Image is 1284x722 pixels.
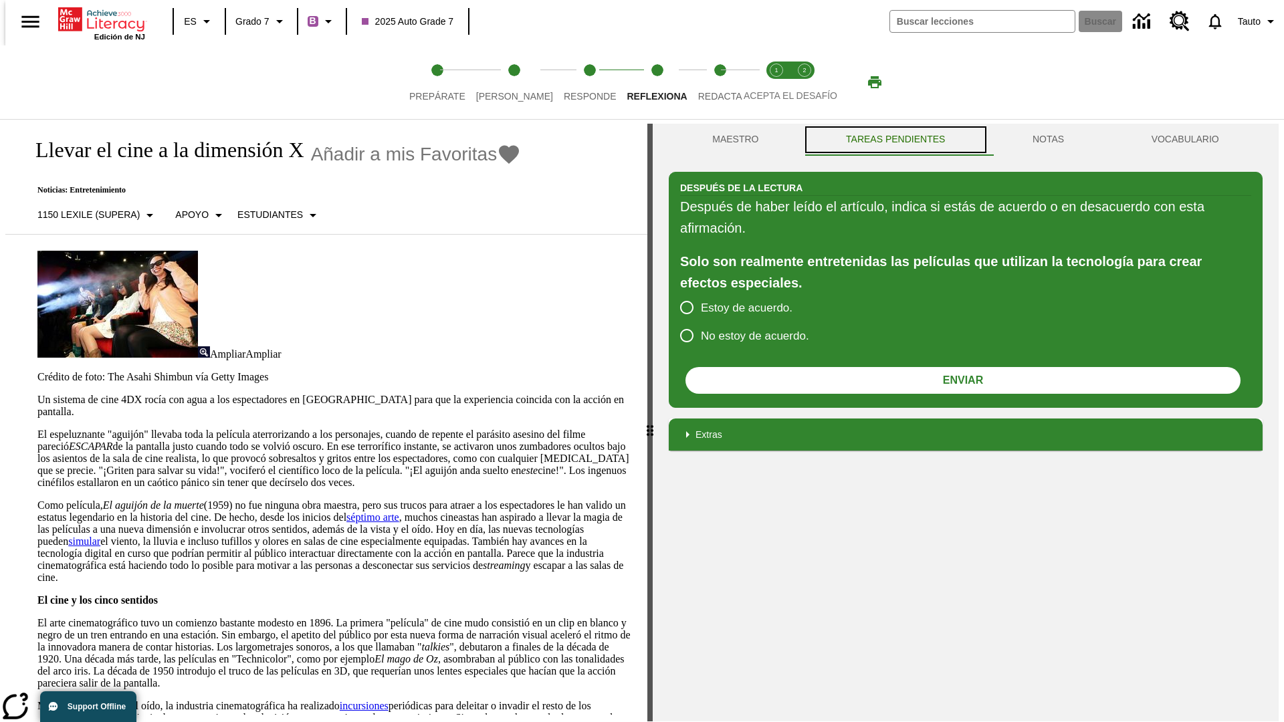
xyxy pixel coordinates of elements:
a: incursiones [340,700,389,711]
span: Ampliar [245,348,281,360]
text: 1 [774,67,778,74]
span: Ampliar [210,348,245,360]
a: Notificaciones [1198,4,1233,39]
p: Un sistema de cine 4DX rocía con agua a los espectadores en [GEOGRAPHIC_DATA] para que la experie... [37,394,631,418]
a: simular [68,535,100,547]
span: [PERSON_NAME] [476,91,553,102]
p: El arte cinematográfico tuvo un comienzo bastante modesto en 1896. La primera "película" de cine ... [37,617,631,689]
em: El aguijón de la muerte [103,499,204,511]
button: Acepta el desafío lee step 1 of 2 [757,45,796,119]
p: Noticias: Entretenimiento [21,185,521,195]
span: Redacta [698,91,742,102]
em: streaming [483,560,525,571]
button: Prepárate step 1 of 5 [399,45,476,119]
div: Solo son realmente entretenidas las películas que utilizan la tecnología para crear efectos espec... [680,251,1251,293]
button: Boost El color de la clase es morado/púrpura. Cambiar el color de la clase. [302,9,342,33]
button: Reflexiona step 4 of 5 [616,45,698,119]
span: Estoy de acuerdo. [701,299,792,317]
text: 2 [802,67,806,74]
button: VOCABULARIO [1107,124,1263,156]
a: séptimo arte [346,511,399,523]
p: Como película, (1959) no fue ninguna obra maestra, pero sus trucos para atraer a los espectadores... [37,499,631,584]
strong: El cine y los cinco sentidos [37,594,158,606]
button: Perfil/Configuración [1233,9,1284,33]
p: Apoyo [175,208,209,222]
h2: Después de la lectura [680,180,802,195]
div: Pulsa la tecla de intro o la barra espaciadora y luego presiona las flechas de derecha e izquierd... [647,124,653,721]
button: Responde step 3 of 5 [553,45,627,119]
span: 2025 Auto Grade 7 [362,15,454,29]
button: Añadir a mis Favoritas - Llevar el cine a la dimensión X [311,142,522,166]
button: Support Offline [40,691,136,722]
em: ESCAPAR [69,441,112,452]
button: Imprimir [853,70,896,94]
button: Grado: Grado 7, Elige un grado [230,9,293,33]
h1: Llevar el cine a la dimensión X [21,138,304,162]
p: Estudiantes [237,208,303,222]
em: este [521,465,538,476]
button: Lee step 2 of 5 [465,45,564,119]
span: Responde [564,91,617,102]
span: Tauto [1238,15,1261,29]
em: El mago de Oz [374,653,438,665]
div: Instructional Panel Tabs [669,124,1263,156]
img: El panel situado frente a los asientos rocía con agua nebulizada al feliz público en un cine equi... [37,251,198,358]
button: Abrir el menú lateral [11,2,50,41]
span: ES [184,15,197,29]
button: Enviar [685,367,1241,394]
a: Centro de información [1125,3,1162,40]
img: Ampliar [198,346,210,358]
span: No estoy de acuerdo. [701,328,809,345]
button: Lenguaje: ES, Selecciona un idioma [178,9,221,33]
span: B [310,13,316,29]
div: Portada [58,5,145,41]
p: El espeluznante "aguijón" llevaba toda la película aterrorizando a los personajes, cuando de repe... [37,429,631,489]
div: activity [653,124,1279,721]
span: ACEPTA EL DESAFÍO [744,90,837,101]
span: Reflexiona [627,91,687,102]
div: Extras [669,418,1263,451]
span: Support Offline [68,702,126,711]
a: Centro de recursos, Se abrirá en una pestaña nueva. [1162,3,1198,39]
p: Crédito de foto: The Asahi Shimbun vía Getty Images [37,371,631,383]
input: Buscar campo [890,11,1075,32]
p: Después de haber leído el artículo, indica si estás de acuerdo o en desacuerdo con esta afirmación. [680,196,1251,239]
p: Extras [695,428,722,442]
button: NOTAS [989,124,1108,156]
button: Acepta el desafío contesta step 2 of 2 [785,45,824,119]
span: Edición de NJ [94,33,145,41]
em: talkies [422,641,450,652]
div: poll [680,293,820,350]
button: Seleccione Lexile, 1150 Lexile (Supera) [32,203,163,227]
button: Maestro [669,124,802,156]
button: Redacta step 5 of 5 [687,45,753,119]
span: Grado 7 [235,15,270,29]
span: Prepárate [409,91,465,102]
div: reading [5,124,647,715]
button: TAREAS PENDIENTES [802,124,989,156]
button: Tipo de apoyo, Apoyo [170,203,232,227]
p: 1150 Lexile (Supera) [37,208,140,222]
button: Seleccionar estudiante [232,203,326,227]
span: Añadir a mis Favoritas [311,144,498,165]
